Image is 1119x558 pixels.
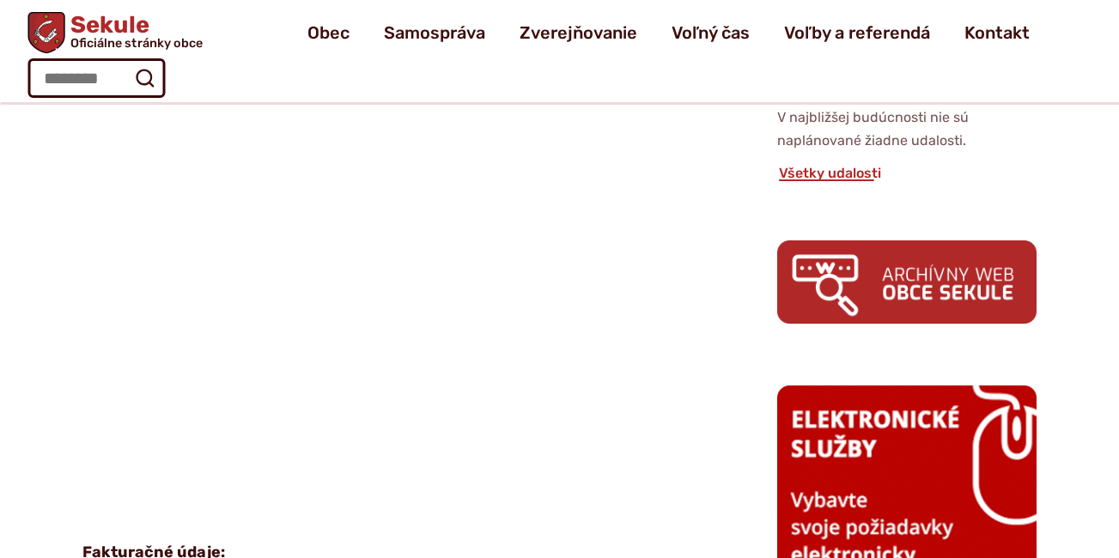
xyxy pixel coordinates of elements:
[777,165,883,181] a: Všetky udalosti
[672,9,750,57] a: Voľný čas
[964,9,1030,57] a: Kontakt
[27,12,64,53] img: Prejsť na domovskú stránku
[64,14,202,50] span: Sekule
[384,9,485,57] a: Samospráva
[307,9,350,57] a: Obec
[520,9,637,57] a: Zverejňovanie
[777,106,1037,152] p: V najbližšej budúcnosti nie sú naplánované žiadne udalosti.
[70,37,203,49] span: Oficiálne stránky obce
[27,12,202,53] a: Logo Sekule, prejsť na domovskú stránku.
[784,9,930,57] a: Voľby a referendá
[777,240,1037,324] img: archiv.png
